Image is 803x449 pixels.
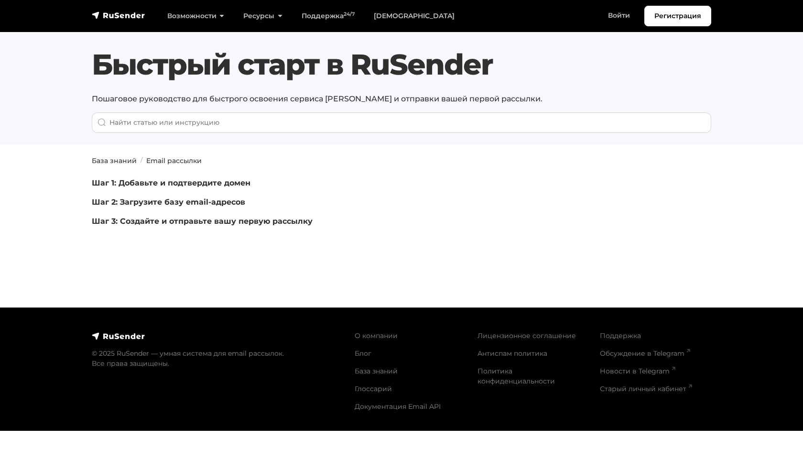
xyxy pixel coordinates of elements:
[92,197,245,207] a: Шаг 2: Загрузите базу email-адресов
[355,331,398,340] a: О компании
[477,331,576,340] a: Лицензионное соглашение
[355,349,371,358] a: Блог
[344,11,355,17] sup: 24/7
[92,178,250,187] a: Шаг 1: Добавьте и подтвердите домен
[98,118,106,127] img: Поиск
[355,384,392,393] a: Глоссарий
[92,217,313,226] a: Шаг 3: Создайте и отправьте вашу первую рассылку
[86,156,717,166] nav: breadcrumb
[644,6,711,26] a: Регистрация
[92,112,711,133] input: When autocomplete results are available use up and down arrows to review and enter to go to the d...
[600,349,690,358] a: Обсуждение в Telegram
[355,402,441,411] a: Документация Email API
[364,6,464,26] a: [DEMOGRAPHIC_DATA]
[158,6,234,26] a: Возможности
[92,331,145,341] img: RuSender
[598,6,640,25] a: Войти
[92,47,711,82] h1: Быстрый старт в RuSender
[477,367,555,385] a: Политика конфиденциальности
[146,156,202,165] a: Email рассылки
[92,156,137,165] a: База знаний
[600,384,692,393] a: Старый личный кабинет
[477,349,547,358] a: Антиспам политика
[292,6,364,26] a: Поддержка24/7
[600,331,641,340] a: Поддержка
[92,349,343,369] p: © 2025 RuSender — умная система для email рассылок. Все права защищены.
[355,367,398,375] a: База знаний
[92,93,711,105] p: Пошаговое руководство для быстрого освоения сервиса [PERSON_NAME] и отправки вашей первой рассылки.
[234,6,292,26] a: Ресурсы
[600,367,675,375] a: Новости в Telegram
[92,11,145,20] img: RuSender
